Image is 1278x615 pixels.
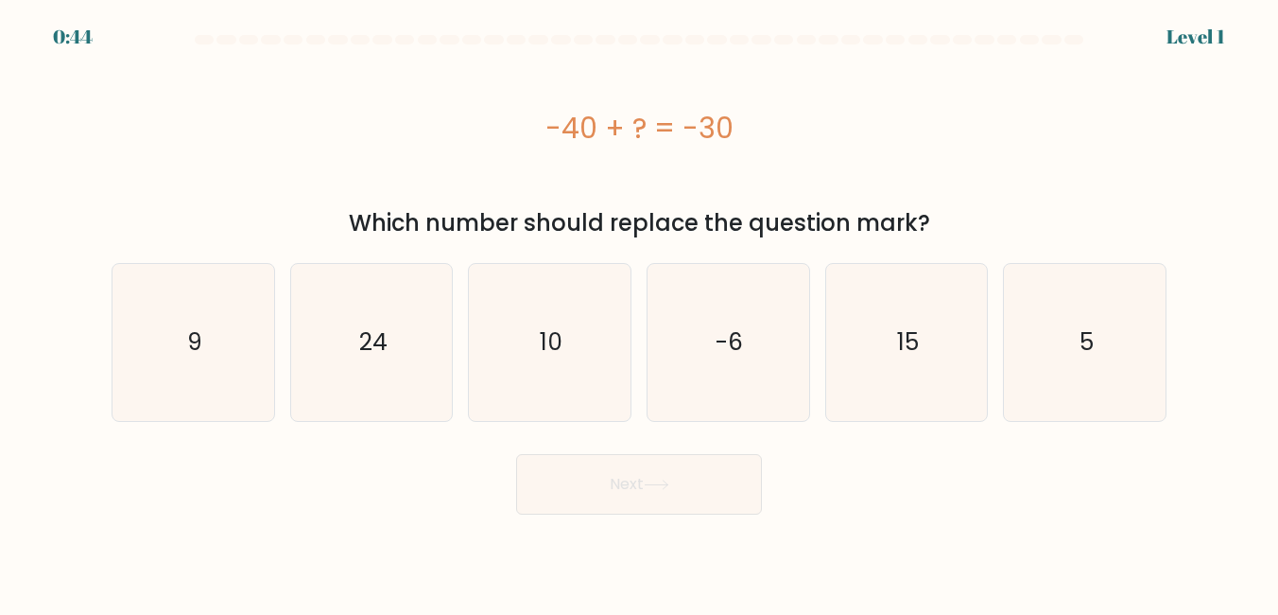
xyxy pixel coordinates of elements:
[540,325,562,359] text: 10
[53,23,93,51] div: 0:44
[123,206,1155,240] div: Which number should replace the question mark?
[716,325,743,359] text: -6
[897,325,919,359] text: 15
[516,454,762,515] button: Next
[359,325,388,359] text: 24
[112,107,1166,149] div: -40 + ? = -30
[1166,23,1225,51] div: Level 1
[187,325,202,359] text: 9
[1079,325,1094,359] text: 5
